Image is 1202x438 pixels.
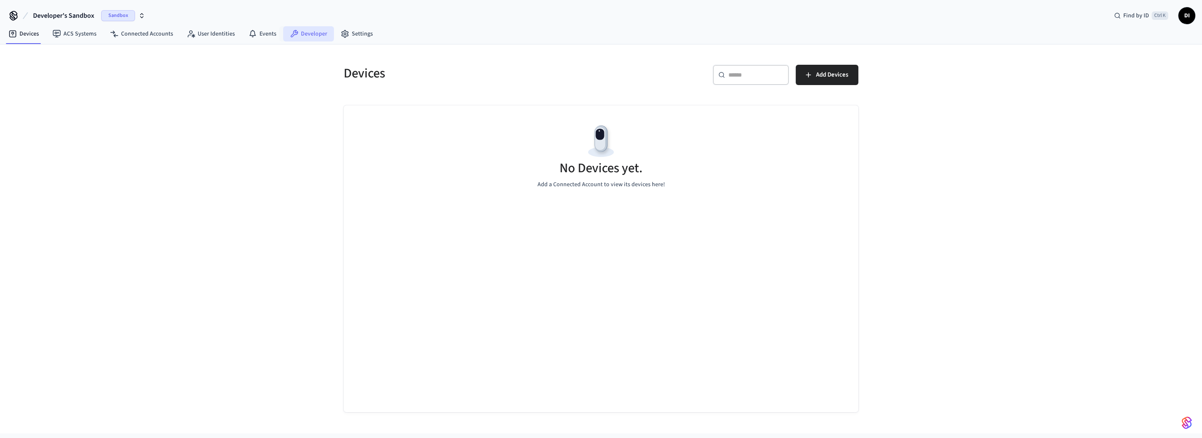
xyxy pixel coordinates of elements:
[344,65,596,82] h5: Devices
[538,180,665,189] p: Add a Connected Account to view its devices here!
[1152,11,1168,20] span: Ctrl K
[1178,7,1195,24] button: DI
[101,10,135,21] span: Sandbox
[283,26,334,41] a: Developer
[334,26,380,41] a: Settings
[1182,416,1192,430] img: SeamLogoGradient.69752ec5.svg
[1179,8,1194,23] span: DI
[560,160,642,177] h5: No Devices yet.
[796,65,858,85] button: Add Devices
[816,69,848,80] span: Add Devices
[180,26,242,41] a: User Identities
[2,26,46,41] a: Devices
[1123,11,1149,20] span: Find by ID
[242,26,283,41] a: Events
[582,122,620,160] img: Devices Empty State
[33,11,94,21] span: Developer's Sandbox
[1107,8,1175,23] div: Find by IDCtrl K
[103,26,180,41] a: Connected Accounts
[46,26,103,41] a: ACS Systems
